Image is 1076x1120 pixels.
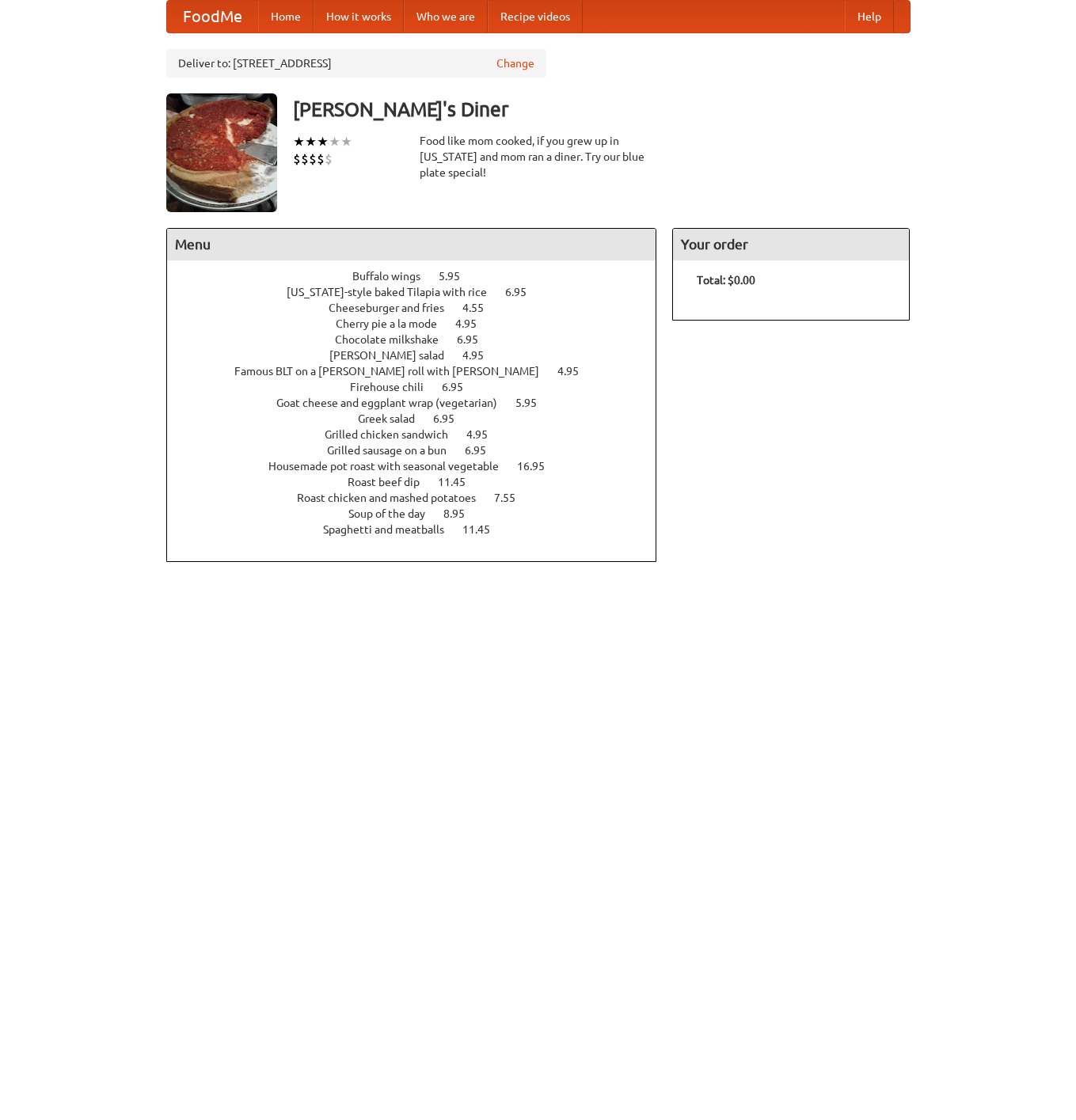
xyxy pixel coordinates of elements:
[327,444,515,457] a: Grilled sausage on a bun 6.95
[462,302,500,314] span: 4.55
[462,349,500,362] span: 4.95
[329,349,513,362] a: [PERSON_NAME] salad 4.95
[515,397,553,409] span: 5.95
[358,412,431,425] span: Greek salad
[325,428,517,441] a: Grilled chicken sandwich 4.95
[329,302,460,314] span: Cheeseburger and fries
[348,507,494,520] a: Soup of the day 8.95
[329,133,340,150] li: ★
[297,492,545,504] a: Roast chicken and mashed potatoes 7.55
[323,523,460,536] span: Spaghetti and meatballs
[457,333,494,346] span: 6.95
[404,1,488,32] a: Who we are
[293,93,911,125] h3: [PERSON_NAME]'s Diner
[166,49,546,78] div: Deliver to: [STREET_ADDRESS]
[234,365,555,378] span: Famous BLT on a [PERSON_NAME] roll with [PERSON_NAME]
[234,365,608,378] a: Famous BLT on a [PERSON_NAME] roll with [PERSON_NAME] 4.95
[462,523,506,536] span: 11.45
[557,365,595,378] span: 4.95
[352,270,489,283] a: Buffalo wings 5.95
[517,460,561,473] span: 16.95
[465,444,502,457] span: 6.95
[348,476,435,488] span: Roast beef dip
[439,270,476,283] span: 5.95
[358,412,484,425] a: Greek salad 6.95
[433,412,470,425] span: 6.95
[496,55,534,71] a: Change
[329,349,460,362] span: [PERSON_NAME] salad
[323,523,519,536] a: Spaghetti and meatballs 11.45
[287,286,556,298] a: [US_STATE]-style baked Tilapia with rice 6.95
[335,333,508,346] a: Chocolate milkshake 6.95
[293,133,305,150] li: ★
[505,286,542,298] span: 6.95
[325,150,333,168] li: $
[268,460,515,473] span: Housemade pot roast with seasonal vegetable
[336,317,506,330] a: Cherry pie a la mode 4.95
[327,444,462,457] span: Grilled sausage on a bun
[348,476,495,488] a: Roast beef dip 11.45
[167,229,656,260] h4: Menu
[305,133,317,150] li: ★
[845,1,894,32] a: Help
[697,274,755,287] b: Total: $0.00
[336,317,453,330] span: Cherry pie a la mode
[167,1,258,32] a: FoodMe
[488,1,583,32] a: Recipe videos
[287,286,503,298] span: [US_STATE]-style baked Tilapia with rice
[438,476,481,488] span: 11.45
[297,492,492,504] span: Roast chicken and mashed potatoes
[350,381,492,393] a: Firehouse chili 6.95
[276,397,513,409] span: Goat cheese and eggplant wrap (vegetarian)
[348,507,441,520] span: Soup of the day
[443,507,481,520] span: 8.95
[673,229,909,260] h4: Your order
[335,333,454,346] span: Chocolate milkshake
[325,428,464,441] span: Grilled chicken sandwich
[350,381,439,393] span: Firehouse chili
[317,150,325,168] li: $
[455,317,492,330] span: 4.95
[314,1,404,32] a: How it works
[352,270,436,283] span: Buffalo wings
[258,1,314,32] a: Home
[309,150,317,168] li: $
[494,492,531,504] span: 7.55
[317,133,329,150] li: ★
[466,428,504,441] span: 4.95
[442,381,479,393] span: 6.95
[420,133,657,180] div: Food like mom cooked, if you grew up in [US_STATE] and mom ran a diner. Try our blue plate special!
[329,302,513,314] a: Cheeseburger and fries 4.55
[166,93,277,212] img: angular.jpg
[293,150,301,168] li: $
[276,397,566,409] a: Goat cheese and eggplant wrap (vegetarian) 5.95
[340,133,352,150] li: ★
[268,460,574,473] a: Housemade pot roast with seasonal vegetable 16.95
[301,150,309,168] li: $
